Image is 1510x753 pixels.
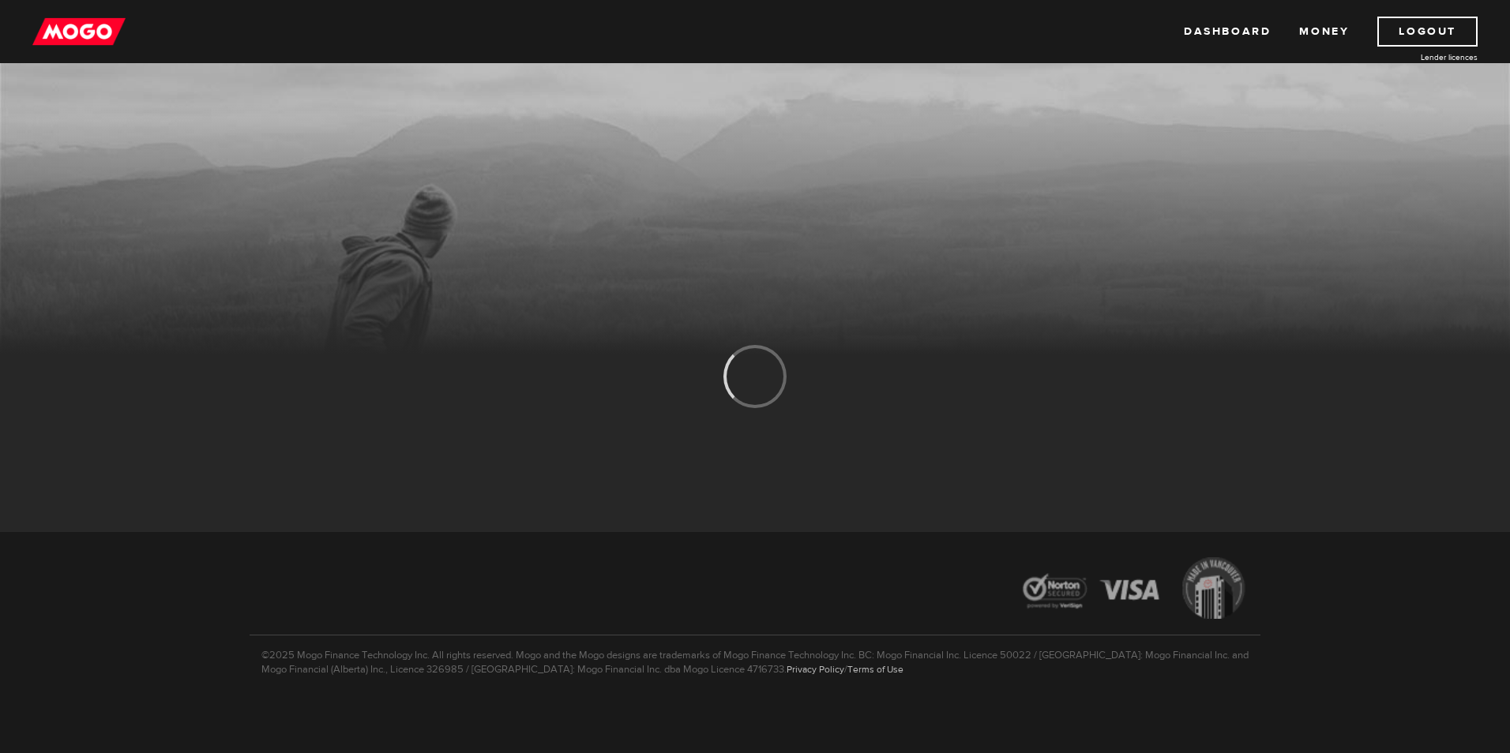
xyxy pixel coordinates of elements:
a: Privacy Policy [787,663,844,676]
img: legal-icons-92a2ffecb4d32d839781d1b4e4802d7b.png [1008,545,1260,635]
p: ©2025 Mogo Finance Technology Inc. All rights reserved. Mogo and the Mogo designs are trademarks ... [250,635,1260,676]
a: Terms of Use [847,663,903,676]
a: Dashboard [1184,17,1271,47]
a: Lender licences [1359,51,1478,63]
a: Logout [1377,17,1478,47]
img: mogo_logo-11ee424be714fa7cbb0f0f49df9e16ec.png [32,17,126,47]
a: Money [1299,17,1349,47]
